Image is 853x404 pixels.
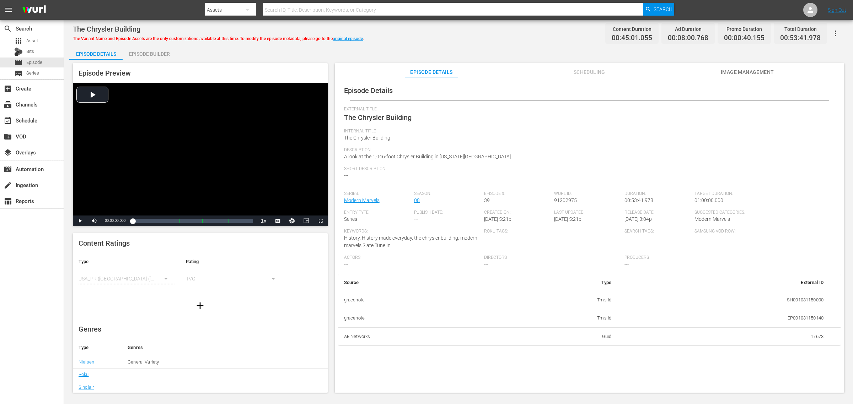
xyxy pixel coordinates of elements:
[338,291,504,309] th: gracenote
[484,191,551,197] span: Episode #:
[26,37,38,44] span: Asset
[504,291,617,309] td: Tms Id
[344,173,348,178] span: ---
[4,165,12,174] span: Automation
[554,191,621,197] span: Wurl ID:
[313,215,328,226] button: Fullscreen
[694,197,723,203] span: 01:00:00.000
[333,36,363,41] a: original episode
[344,166,831,172] span: Short Description
[285,215,299,226] button: Jump To Time
[79,359,94,365] a: Nielsen
[344,235,477,248] span: History, History made everyday, the chrysler building, modern marvels Slate Tune In
[73,215,87,226] button: Play
[4,24,12,33] span: Search
[133,219,253,223] div: Progress Bar
[180,253,288,270] th: Rating
[694,210,831,215] span: Suggested Categories:
[344,135,390,141] span: The Chrysler Building
[624,261,629,267] span: ---
[414,197,420,203] a: 08
[344,113,412,122] span: The Chrysler Building
[344,261,348,267] span: ---
[554,216,581,222] span: [DATE] 5:21p
[344,216,357,222] span: Series
[4,6,13,14] span: menu
[79,325,101,333] span: Genres
[612,24,652,34] div: Content Duration
[17,2,51,18] img: ans4CAIJ8jUAAAAAAAAAAAAAAAAAAAAAAAAgQb4GAAAAAAAAAAAAAAAAAAAAAAAAJMjXAAAAAAAAAAAAAAAAAAAAAAAAgAT5G...
[14,58,23,67] span: Episode
[344,229,481,234] span: Keywords:
[780,34,821,42] span: 00:53:41.978
[643,3,674,16] button: Search
[338,327,504,346] th: AE Networks
[344,129,831,134] span: Internal Title
[624,229,691,234] span: Search Tags:
[257,215,271,226] button: Playback Rate
[624,235,629,241] span: ---
[694,235,699,241] span: ---
[123,45,176,60] button: Episode Builder
[73,83,328,226] div: Video Player
[414,191,481,197] span: Season:
[79,372,89,377] a: Roku
[73,25,140,33] span: The Chrysler Building
[344,147,831,153] span: Description
[617,309,829,328] td: EP001031150140
[414,216,418,222] span: ---
[4,132,12,141] span: VOD
[4,148,12,157] span: Overlays
[724,24,765,34] div: Promo Duration
[87,215,101,226] button: Mute
[484,255,621,261] span: Directors
[484,216,511,222] span: [DATE] 5:21p
[73,339,122,356] th: Type
[504,309,617,328] td: Tms Id
[14,37,23,45] span: Asset
[186,269,282,289] div: TVG
[79,69,131,77] span: Episode Preview
[484,229,621,234] span: Roku Tags:
[79,269,175,289] div: USA_PR ([GEOGRAPHIC_DATA] ([GEOGRAPHIC_DATA]))
[4,84,12,93] span: Create
[4,197,12,206] span: Reports
[344,107,831,112] span: External Title
[344,191,411,197] span: Series:
[724,34,765,42] span: 00:00:40.155
[624,210,691,215] span: Release Date:
[624,191,691,197] span: Duration:
[668,34,708,42] span: 00:08:00.768
[26,70,39,77] span: Series
[554,197,577,203] span: 91202975
[694,216,730,222] span: Modern Marvels
[654,3,672,16] span: Search
[105,219,125,223] span: 00:00:00.000
[4,181,12,190] span: Ingestion
[484,235,488,241] span: ---
[504,274,617,291] th: Type
[484,261,488,267] span: ---
[721,68,774,77] span: Image Management
[414,210,481,215] span: Publish Date:
[484,210,551,215] span: Created On:
[73,253,180,270] th: Type
[624,197,653,203] span: 00:53:41.978
[617,327,829,346] td: 17673
[344,86,393,95] span: Episode Details
[299,215,313,226] button: Picture-in-Picture
[828,7,846,13] a: Sign Out
[668,24,708,34] div: Ad Duration
[271,215,285,226] button: Captions
[4,116,12,125] span: Schedule
[780,24,821,34] div: Total Duration
[69,45,123,60] button: Episode Details
[338,274,504,291] th: Source
[563,68,616,77] span: Scheduling
[484,197,490,203] span: 39
[73,253,328,292] table: simple table
[4,100,12,109] span: Channels
[694,191,831,197] span: Target Duration:
[26,59,42,66] span: Episode
[617,274,829,291] th: External ID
